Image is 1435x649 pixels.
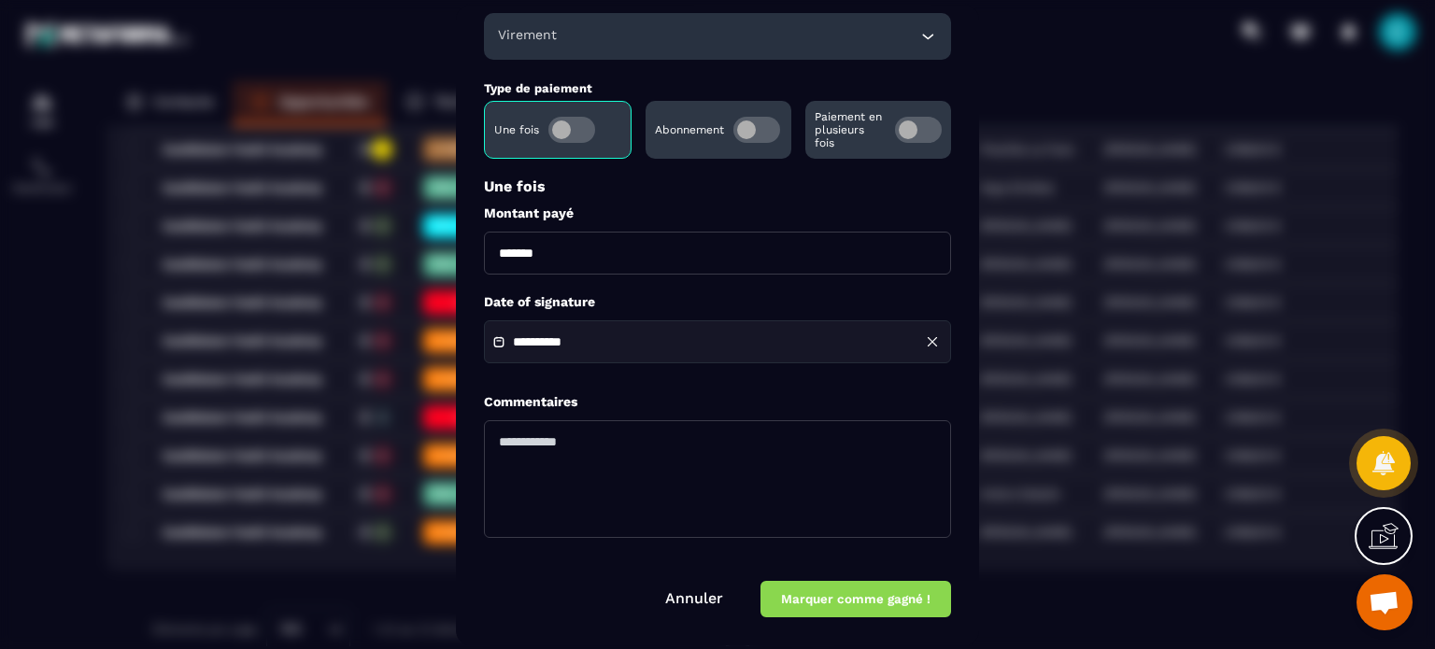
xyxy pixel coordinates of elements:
[655,123,724,136] p: Abonnement
[815,110,886,149] p: Paiement en plusieurs fois
[484,393,577,411] label: Commentaires
[484,81,592,95] label: Type de paiement
[484,205,951,222] label: Montant payé
[494,123,539,136] p: Une fois
[665,589,723,607] a: Annuler
[484,293,951,311] label: Date of signature
[484,177,951,195] p: Une fois
[1357,574,1413,630] div: Ouvrir le chat
[760,581,951,617] button: Marquer comme gagné !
